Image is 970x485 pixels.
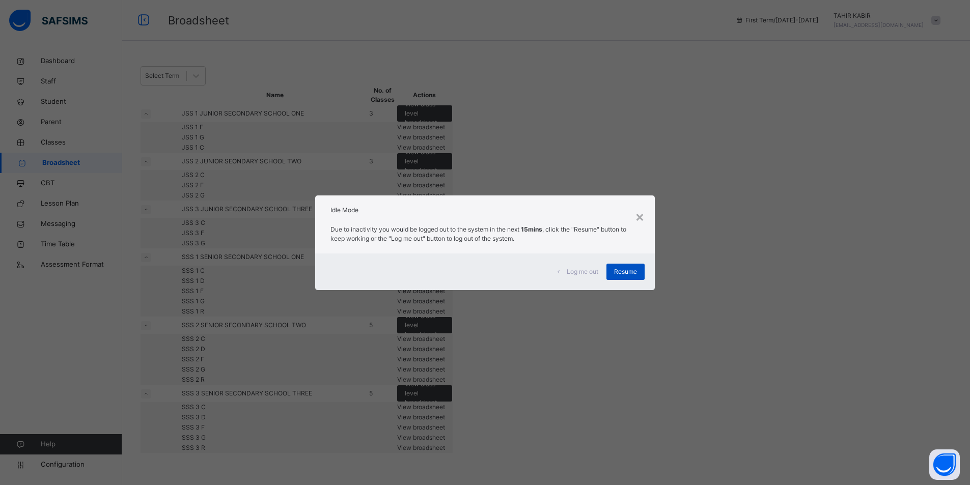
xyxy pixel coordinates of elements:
button: Open asap [929,449,960,480]
h2: Idle Mode [330,206,640,215]
span: Log me out [567,267,598,276]
p: Due to inactivity you would be logged out to the system in the next , click the "Resume" button t... [330,225,640,243]
span: Resume [614,267,637,276]
strong: 15mins [521,225,542,233]
div: × [635,206,645,227]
